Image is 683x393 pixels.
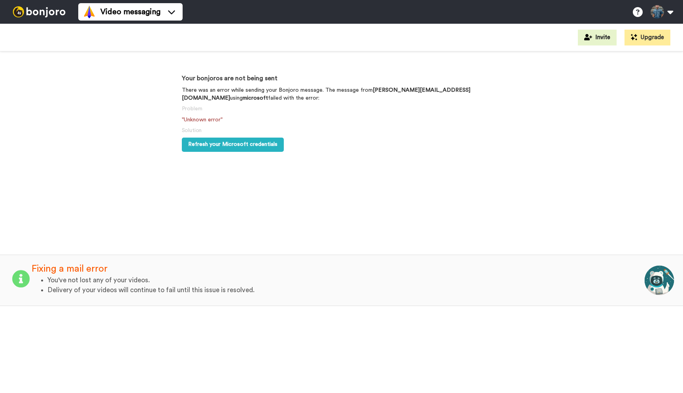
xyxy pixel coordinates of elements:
h5: Solution [182,128,502,134]
b: microsoft [243,95,268,101]
h3: Your bonjoros are not being sent [182,75,502,82]
li: Delivery of your videos will continue to fail until this issue is resolved. [47,285,643,295]
img: vm-color.svg [83,6,96,18]
img: bj-logo-header-white.svg [9,6,69,17]
span: Refresh your Microsoft credentials [188,142,277,147]
button: Invite [578,30,617,45]
span: Video messaging [100,6,160,17]
button: Refresh your Microsoft credentials [182,138,284,152]
button: Upgrade [625,30,670,45]
p: "Unknown error" [182,116,502,124]
b: [PERSON_NAME][EMAIL_ADDRESS][DOMAIN_NAME] [182,87,470,101]
li: You've not lost any of your videos. [47,276,643,285]
h5: Problem [182,106,502,112]
div: Fixing a mail error [32,262,643,276]
p: There was an error while sending your Bonjoro message. The message from using failed with the error: [182,86,502,102]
